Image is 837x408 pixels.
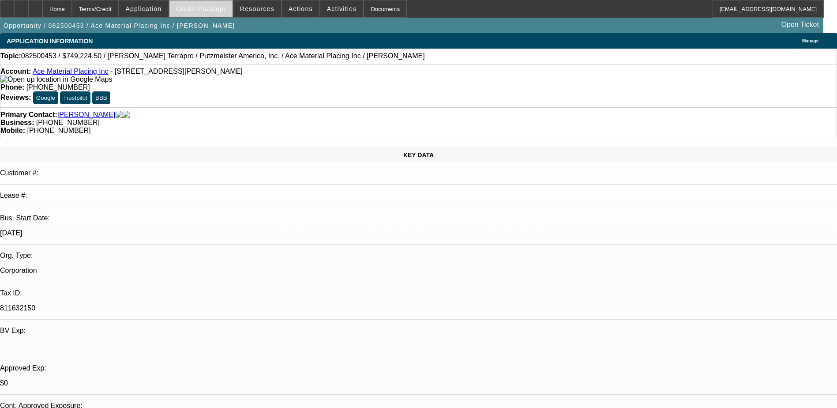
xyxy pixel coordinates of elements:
span: [PHONE_NUMBER] [27,127,90,134]
strong: Mobile: [0,127,25,134]
a: [PERSON_NAME] [57,111,116,119]
button: Actions [282,0,319,17]
a: Open Ticket [778,17,822,32]
button: Activities [320,0,364,17]
span: Actions [289,5,313,12]
strong: Reviews: [0,94,31,101]
span: - [STREET_ADDRESS][PERSON_NAME] [110,68,243,75]
span: KEY DATA [403,151,434,159]
span: 082500453 / $749,224.50 / [PERSON_NAME] Terrapro / Putzmeister America, Inc. / Ace Material Placi... [21,52,425,60]
button: Application [119,0,168,17]
span: Opportunity / 082500453 / Ace Material Placing Inc / [PERSON_NAME] [4,22,235,29]
img: facebook-icon.png [116,111,123,119]
strong: Phone: [0,83,24,91]
span: Credit Package [176,5,226,12]
span: Resources [240,5,274,12]
span: [PHONE_NUMBER] [26,83,90,91]
button: BBB [92,91,110,104]
span: [PHONE_NUMBER] [36,119,100,126]
img: Open up location in Google Maps [0,76,112,83]
button: Resources [233,0,281,17]
a: Ace Material Placing Inc [33,68,109,75]
button: Trustpilot [60,91,90,104]
span: Application [125,5,161,12]
span: APPLICATION INFORMATION [7,38,93,45]
a: View Google Maps [0,76,112,83]
strong: Business: [0,119,34,126]
img: linkedin-icon.png [123,111,130,119]
strong: Account: [0,68,31,75]
strong: Topic: [0,52,21,60]
button: Google [33,91,58,104]
strong: Primary Contact: [0,111,57,119]
button: Credit Package [169,0,233,17]
span: Activities [327,5,357,12]
span: Manage [802,38,818,43]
